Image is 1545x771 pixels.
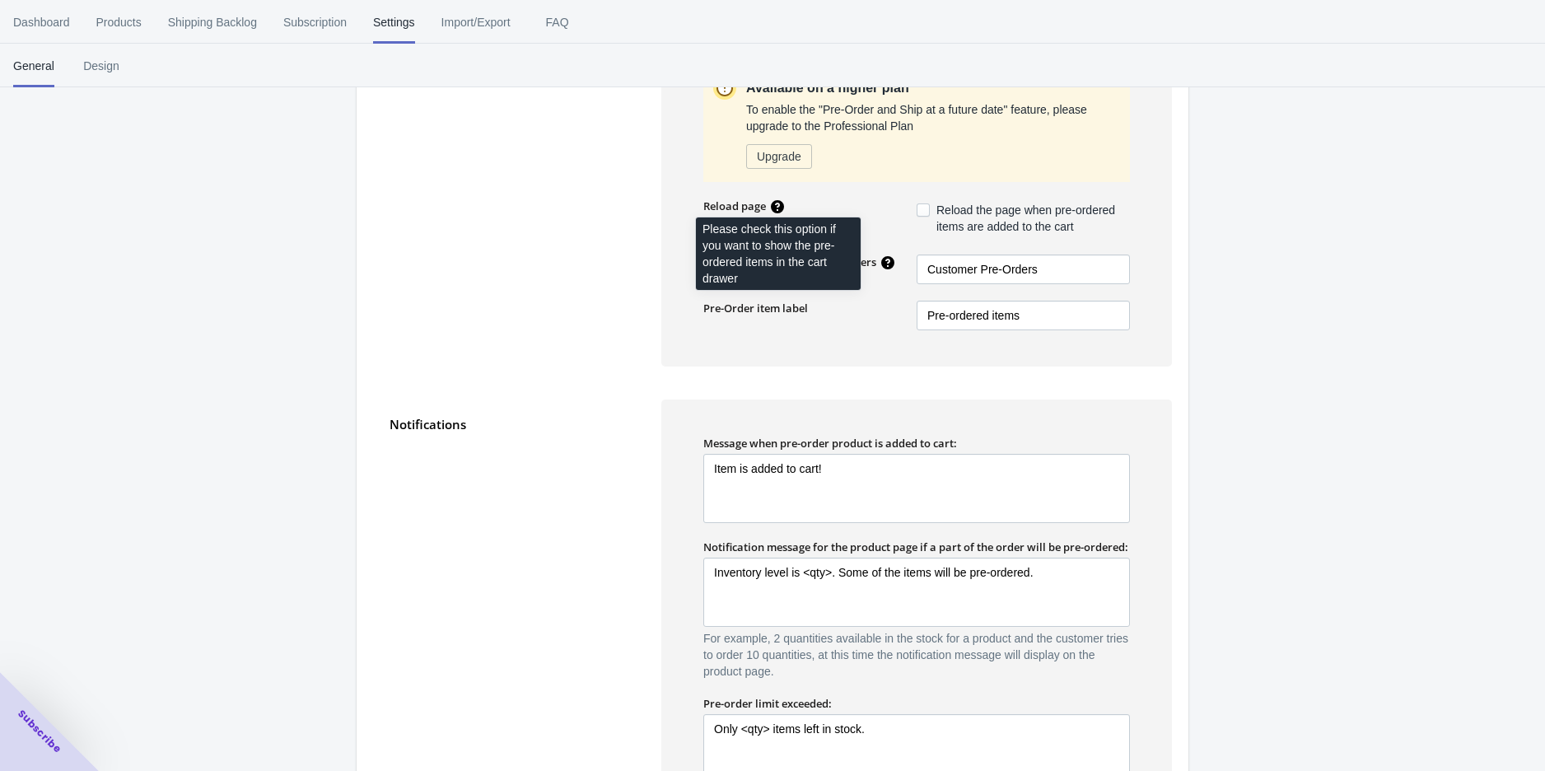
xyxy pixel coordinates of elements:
[537,1,578,44] span: FAQ
[703,696,832,711] label: Pre-order limit exceeded:
[13,44,54,87] span: General
[96,1,142,44] span: Products
[703,630,1130,680] div: For example, 2 quantities available in the stock for a product and the customer tries to order 10...
[81,44,122,87] span: Design
[441,1,511,44] span: Import/Export
[373,1,415,44] span: Settings
[746,78,1120,98] p: Available on a higher plan
[168,1,257,44] span: Shipping Backlog
[757,150,801,163] span: Upgrade
[703,454,1130,523] textarea: Item is added to cart!
[703,436,957,451] label: Message when pre-order product is added to cart:
[746,101,1120,134] p: To enable the "Pre-Order and Ship at a future date" feature, please upgrade to the Professional Plan
[703,540,1128,554] label: Notification message for the product page if a part of the order will be pre-ordered:
[283,1,347,44] span: Subscription
[936,202,1130,235] span: Reload the page when pre-ordered items are added to the cart
[703,301,808,315] label: Pre-Order item label
[15,707,64,756] span: Subscribe
[746,144,812,169] button: Upgrade
[13,1,70,44] span: Dashboard
[703,558,1130,627] textarea: Inventory level is <qty>. Some of the items will be pre-ordered.
[703,199,766,213] label: Reload page
[390,416,628,432] label: Notifications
